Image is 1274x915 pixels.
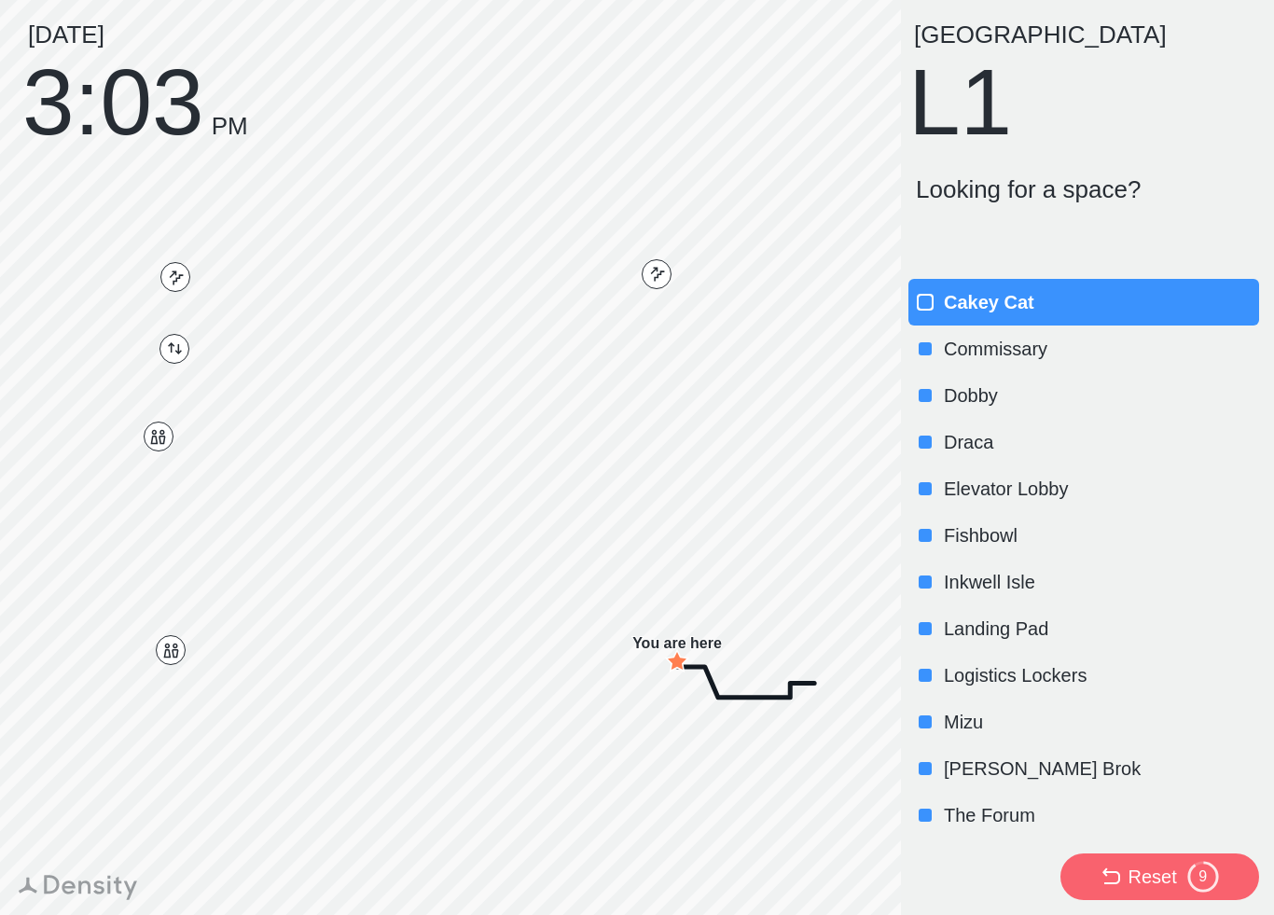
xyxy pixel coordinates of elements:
p: [PERSON_NAME] Brok [944,756,1255,782]
p: Looking for a space? [916,175,1259,204]
p: The Forum [944,802,1255,828]
p: Landing Pad [944,616,1255,642]
p: Logistics Lockers [944,662,1255,688]
div: 9 [1186,867,1220,886]
div: Reset [1128,864,1176,890]
p: Dobby [944,382,1255,409]
p: Inkwell Isle [944,569,1255,595]
p: Cakey Cat [944,289,1255,315]
p: Draca [944,429,1255,455]
p: Mizu [944,709,1255,735]
p: Elevator Lobby [944,476,1255,502]
p: Fishbowl [944,522,1255,548]
button: Reset9 [1060,853,1259,900]
p: Commissary [944,336,1255,362]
